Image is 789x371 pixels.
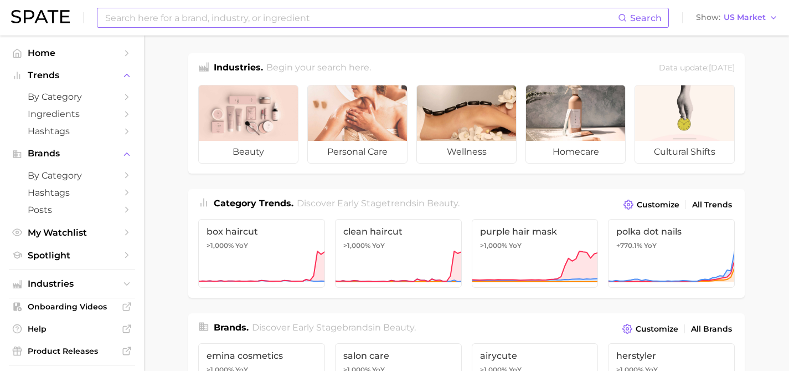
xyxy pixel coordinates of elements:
[28,279,116,289] span: Industries
[343,241,370,250] span: >1,000%
[28,70,116,80] span: Trends
[104,8,618,27] input: Search here for a brand, industry, or ingredient
[689,197,735,212] a: All Trends
[635,85,735,164] a: cultural shifts
[616,241,642,250] span: +770.1%
[9,167,135,184] a: by Category
[28,250,116,261] span: Spotlight
[383,322,414,333] span: beauty
[11,10,70,23] img: SPATE
[28,126,116,136] span: Hashtags
[9,321,135,337] a: Help
[659,61,735,76] div: Data update: [DATE]
[696,14,720,21] span: Show
[691,324,732,334] span: All Brands
[608,219,735,288] a: polka dot nails+770.1% YoY
[235,241,248,250] span: YoY
[266,61,371,76] h2: Begin your search here.
[636,324,678,334] span: Customize
[692,200,732,210] span: All Trends
[28,205,116,215] span: Posts
[343,226,453,237] span: clean haircut
[616,350,726,361] span: herstyler
[693,11,781,25] button: ShowUS Market
[28,149,116,159] span: Brands
[207,241,234,250] span: >1,000%
[214,322,249,333] span: Brands .
[214,198,293,209] span: Category Trends .
[335,219,462,288] a: clean haircut>1,000% YoY
[297,198,460,209] span: Discover Early Stage trends in .
[630,13,662,23] span: Search
[28,48,116,58] span: Home
[9,105,135,123] a: Ingredients
[9,343,135,359] a: Product Releases
[525,85,626,164] a: homecare
[416,85,517,164] a: wellness
[207,350,317,361] span: emina cosmetics
[472,219,599,288] a: purple hair mask>1,000% YoY
[427,198,458,209] span: beauty
[9,201,135,218] a: Posts
[198,219,325,288] a: box haircut>1,000% YoY
[28,170,116,181] span: by Category
[9,44,135,62] a: Home
[621,197,682,212] button: Customize
[9,184,135,201] a: Hashtags
[28,109,116,119] span: Ingredients
[207,226,317,237] span: box haircut
[526,141,625,163] span: homecare
[637,200,679,210] span: Customize
[28,302,116,312] span: Onboarding Videos
[480,226,590,237] span: purple hair mask
[9,224,135,241] a: My Watchlist
[480,241,507,250] span: >1,000%
[9,276,135,292] button: Industries
[688,322,735,337] a: All Brands
[28,346,116,356] span: Product Releases
[724,14,766,21] span: US Market
[9,247,135,264] a: Spotlight
[343,350,453,361] span: salon care
[252,322,416,333] span: Discover Early Stage brands in .
[9,67,135,84] button: Trends
[372,241,385,250] span: YoY
[199,141,298,163] span: beauty
[9,145,135,162] button: Brands
[198,85,298,164] a: beauty
[616,226,726,237] span: polka dot nails
[28,187,116,198] span: Hashtags
[417,141,516,163] span: wellness
[509,241,522,250] span: YoY
[620,321,681,337] button: Customize
[28,92,116,102] span: by Category
[308,141,407,163] span: personal care
[9,123,135,140] a: Hashtags
[635,141,734,163] span: cultural shifts
[28,324,116,334] span: Help
[214,61,263,76] h1: Industries.
[28,227,116,238] span: My Watchlist
[9,88,135,105] a: by Category
[307,85,408,164] a: personal care
[9,298,135,315] a: Onboarding Videos
[480,350,590,361] span: airycute
[644,241,657,250] span: YoY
